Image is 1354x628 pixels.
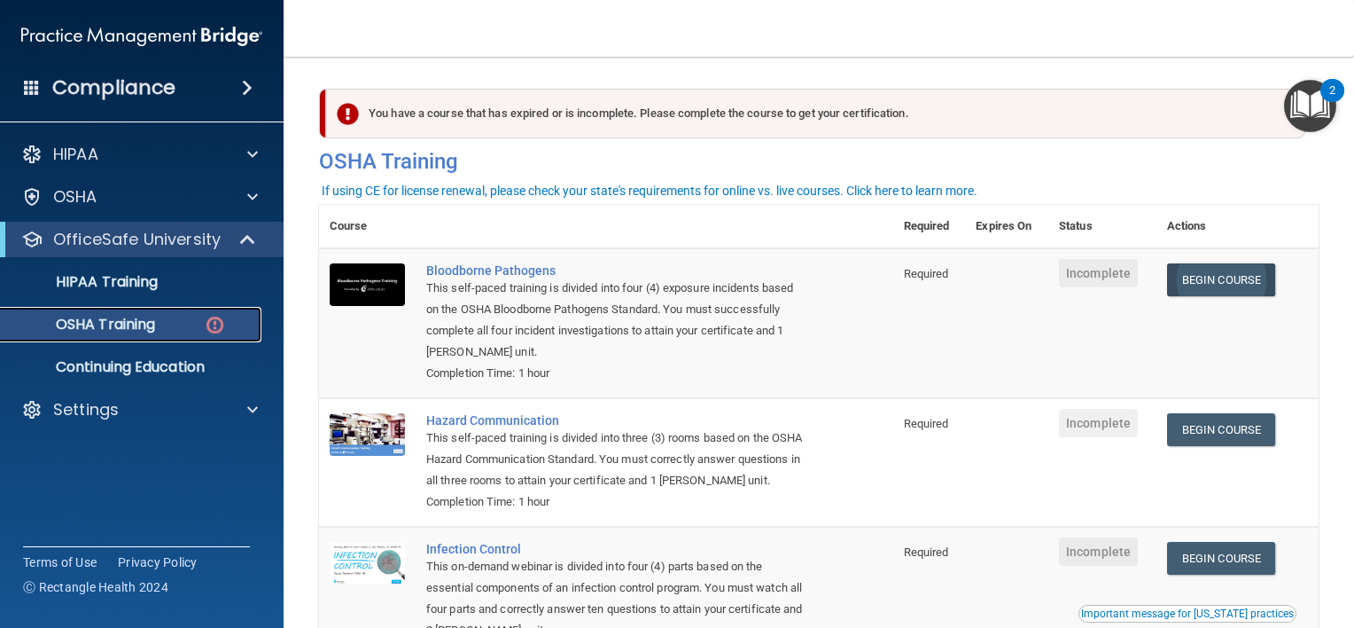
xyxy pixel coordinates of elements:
[53,186,97,208] p: OSHA
[1078,605,1296,623] button: Read this if you are a dental practitioner in the state of CA
[322,184,977,197] div: If using CE for license renewal, please check your state's requirements for online vs. live cours...
[1156,205,1319,248] th: Actions
[904,546,949,559] span: Required
[893,205,966,248] th: Required
[12,358,253,376] p: Continuing Education
[1059,259,1138,287] span: Incomplete
[12,273,158,291] p: HIPAA Training
[904,267,949,280] span: Required
[426,491,805,513] div: Completion Time: 1 hour
[53,399,119,420] p: Settings
[53,144,98,165] p: HIPAA
[1167,542,1275,575] a: Begin Course
[426,278,805,363] div: This self-paced training is divided into four (4) exposure incidents based on the OSHA Bloodborne...
[21,186,258,208] a: OSHA
[53,229,221,250] p: OfficeSafe University
[1329,90,1335,114] div: 2
[118,553,198,571] a: Privacy Policy
[52,75,175,100] h4: Compliance
[21,144,258,165] a: HIPAA
[1081,608,1294,619] div: Important message for [US_STATE] practices
[426,363,805,384] div: Completion Time: 1 hour
[1167,413,1275,446] a: Begin Course
[326,89,1305,138] div: You have a course that has expired or is incomplete. Please complete the course to get your certi...
[426,428,805,491] div: This self-paced training is divided into three (3) rooms based on the OSHA Hazard Communication S...
[21,19,262,54] img: PMB logo
[319,182,980,200] button: If using CE for license renewal, please check your state's requirements for online vs. live cours...
[426,542,805,556] a: Infection Control
[23,553,97,571] a: Terms of Use
[204,314,226,336] img: danger-circle.6113f641.png
[1167,263,1275,296] a: Begin Course
[21,229,257,250] a: OfficeSafe University
[21,399,258,420] a: Settings
[1059,538,1138,566] span: Incomplete
[904,417,949,430] span: Required
[426,263,805,278] a: Bloodborne Pathogens
[319,149,1319,174] h4: OSHA Training
[1059,409,1138,437] span: Incomplete
[426,413,805,428] a: Hazard Communication
[1284,80,1336,132] button: Open Resource Center, 2 new notifications
[12,316,155,334] p: OSHA Training
[965,205,1048,248] th: Expires On
[1048,205,1156,248] th: Status
[337,103,359,125] img: exclamation-circle-solid-danger.72ef9ffc.png
[319,205,416,248] th: Course
[23,578,168,596] span: Ⓒ Rectangle Health 2024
